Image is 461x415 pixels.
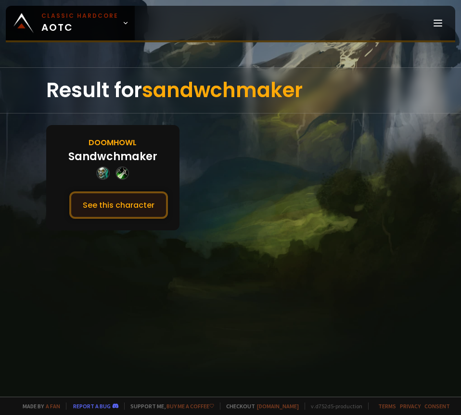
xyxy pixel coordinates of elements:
[41,12,118,20] small: Classic Hardcore
[41,12,118,35] span: AOTC
[68,149,157,164] div: Sandwchmaker
[400,402,421,410] a: Privacy
[124,402,214,410] span: Support me,
[6,6,135,40] a: Classic HardcoreAOTC
[89,137,137,149] div: Doomhowl
[220,402,299,410] span: Checkout
[305,402,362,410] span: v. d752d5 - production
[378,402,396,410] a: Terms
[142,76,303,104] span: sandwchmaker
[69,191,168,219] button: See this character
[257,402,299,410] a: [DOMAIN_NAME]
[166,402,214,410] a: Buy me a coffee
[73,402,111,410] a: Report a bug
[424,402,450,410] a: Consent
[46,402,60,410] a: a fan
[46,68,415,113] div: Result for
[17,402,60,410] span: Made by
